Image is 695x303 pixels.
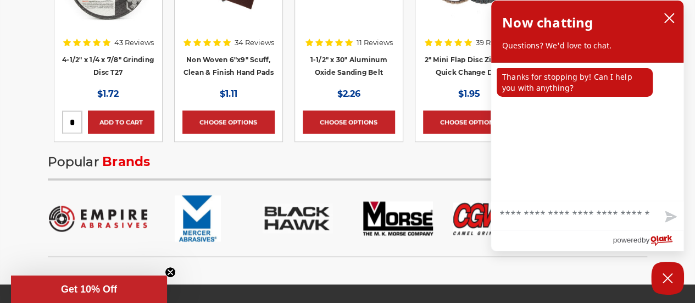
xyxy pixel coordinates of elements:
span: $2.26 [337,89,360,99]
span: Brands [102,154,151,169]
a: Choose Options [423,111,515,134]
a: Add to Cart [88,111,154,134]
button: Close Chatbox [651,262,684,295]
span: $1.72 [97,89,119,99]
p: Thanks for stopping by! Can I help you with anything? [497,68,653,97]
img: Mercer [175,195,221,241]
a: 2" Mini Flap Disc Zirconia Quick Change Disc [424,56,514,76]
span: Popular [48,154,99,169]
span: by [642,233,649,247]
img: M.K. Morse [363,201,433,235]
a: 4-1/2" x 1/4 x 7/8" Grinding Disc T27 [62,56,154,76]
span: Get 10% Off [61,284,117,295]
a: Choose Options [182,111,275,134]
a: Non Woven 6"x9" Scuff, Clean & Finish Hand Pads [184,56,274,76]
div: chat [491,63,683,201]
a: Powered by Olark [613,230,683,251]
span: $1.11 [220,89,237,99]
a: Choose Options [303,111,395,134]
button: Send message [656,205,683,230]
span: 11 Reviews [357,39,393,46]
span: 43 Reviews [114,39,154,46]
h2: Now chatting [502,12,593,34]
img: Empire Abrasives [49,206,147,232]
p: Questions? We'd love to chat. [502,40,672,51]
span: powered [613,233,641,247]
img: Black Hawk [263,203,333,233]
a: 1-1/2" x 30" Aluminum Oxide Sanding Belt [310,56,387,76]
button: Close teaser [165,267,176,278]
span: 39 Reviews [476,39,515,46]
span: 34 Reviews [235,39,274,46]
button: close chatbox [660,10,678,26]
span: $1.95 [458,89,480,99]
div: Get 10% OffClose teaser [11,276,167,303]
img: CGW [453,202,542,235]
